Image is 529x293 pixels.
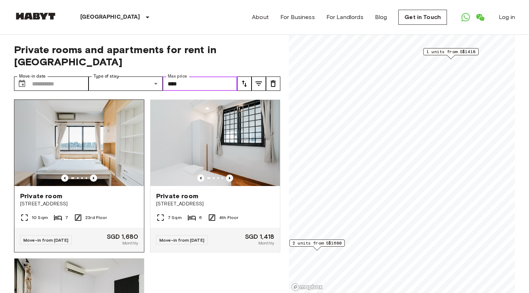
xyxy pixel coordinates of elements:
span: SGD 1,680 [107,233,138,240]
button: Previous image [90,175,97,182]
a: About [252,13,269,22]
a: For Landlords [326,13,363,22]
label: Type of stay [94,73,119,79]
button: Previous image [61,175,68,182]
a: Open WhatsApp [458,10,473,24]
span: [STREET_ADDRESS] [156,200,274,208]
p: [GEOGRAPHIC_DATA] [80,13,140,22]
a: Marketing picture of unit SG-01-109-001-006Previous imagePrevious imagePrivate room[STREET_ADDRES... [150,99,280,252]
a: Marketing picture of unit SG-01-108-001-005Previous imagePrevious imagePrivate room[STREET_ADDRES... [14,99,144,252]
label: Max price [168,73,187,79]
img: Marketing picture of unit SG-01-108-001-005 [14,100,144,186]
button: tune [237,76,252,91]
button: Previous image [197,175,204,182]
img: Habyt [14,13,57,20]
span: 4th Floor [219,214,238,221]
button: Choose date [15,76,29,91]
img: Marketing picture of unit SG-01-109-001-006 [150,100,280,186]
span: [STREET_ADDRESS] [20,200,138,208]
span: 6 [199,214,202,221]
a: Mapbox logo [291,283,323,291]
span: Private rooms and apartments for rent in [GEOGRAPHIC_DATA] [14,43,280,68]
span: 2 units from S$1680 [293,240,342,246]
a: Log in [499,13,515,22]
div: Map marker [423,48,479,59]
a: Get in Touch [398,10,447,25]
a: Open WeChat [473,10,487,24]
span: 7 [65,214,68,221]
a: For Business [280,13,315,22]
a: Blog [375,13,387,22]
span: Move-in from [DATE] [23,237,68,243]
span: Private room [20,192,62,200]
div: Map marker [289,239,345,251]
span: 23rd Floor [85,214,107,221]
span: SGD 1,418 [245,233,274,240]
label: Move-in date [19,73,46,79]
span: 1 units from S$1418 [426,48,475,55]
span: Monthly [258,240,274,246]
span: 10 Sqm [32,214,48,221]
button: tune [252,76,266,91]
span: Private room [156,192,198,200]
span: Move-in from [DATE] [159,237,204,243]
button: Previous image [226,175,233,182]
span: Monthly [122,240,138,246]
button: tune [266,76,280,91]
span: 7 Sqm [168,214,182,221]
